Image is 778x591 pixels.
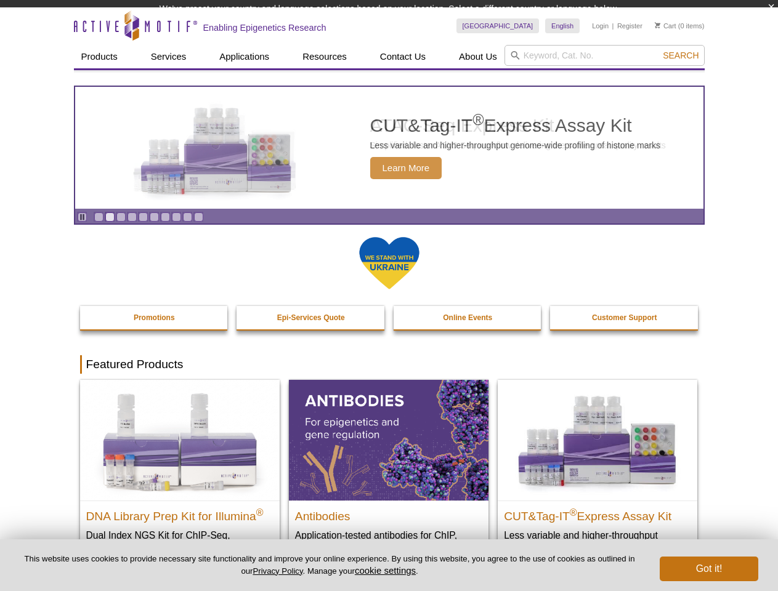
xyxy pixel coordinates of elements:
img: CUT&Tag-IT Express Assay Kit [115,80,318,215]
a: Go to slide 2 [105,212,115,222]
a: Go to slide 1 [94,212,103,222]
a: Go to slide 7 [161,212,170,222]
strong: Promotions [134,313,175,322]
h2: Antibodies [295,504,482,523]
span: Learn More [370,157,442,179]
button: Got it! [660,557,758,581]
a: Epi-Services Quote [237,306,386,329]
a: Toggle autoplay [78,212,87,222]
p: Less variable and higher-throughput genome-wide profiling of histone marks​. [504,529,691,554]
sup: ® [472,111,484,128]
article: CUT&Tag-IT Express Assay Kit [75,87,703,209]
p: Less variable and higher-throughput genome-wide profiling of histone marks [370,140,661,151]
img: DNA Library Prep Kit for Illumina [80,380,280,501]
a: DNA Library Prep Kit for Illumina DNA Library Prep Kit for Illumina® Dual Index NGS Kit for ChIP-... [80,380,280,579]
a: Cart [655,22,676,30]
li: | [612,18,614,33]
a: Contact Us [373,45,433,68]
a: Go to slide 3 [116,212,126,222]
strong: Customer Support [592,313,657,322]
a: Go to slide 4 [128,212,137,222]
a: Promotions [80,306,229,329]
h2: Featured Products [80,355,699,374]
strong: Online Events [443,313,492,322]
a: CUT&Tag-IT® Express Assay Kit CUT&Tag-IT®Express Assay Kit Less variable and higher-throughput ge... [498,380,697,566]
a: [GEOGRAPHIC_DATA] [456,18,540,33]
a: CUT&Tag-IT Express Assay Kit CUT&Tag-IT®Express Assay Kit Less variable and higher-throughput gen... [75,87,703,209]
h2: DNA Library Prep Kit for Illumina [86,504,274,523]
a: Go to slide 5 [139,212,148,222]
a: Go to slide 9 [183,212,192,222]
a: Resources [295,45,354,68]
a: About Us [452,45,504,68]
li: (0 items) [655,18,705,33]
h2: CUT&Tag-IT Express Assay Kit [370,116,661,135]
sup: ® [570,507,577,518]
a: Online Events [394,306,543,329]
a: Register [617,22,642,30]
strong: Epi-Services Quote [277,313,345,322]
input: Keyword, Cat. No. [504,45,705,66]
p: Application-tested antibodies for ChIP, CUT&Tag, and CUT&RUN. [295,529,482,554]
a: Privacy Policy [253,566,302,576]
img: CUT&Tag-IT® Express Assay Kit [498,380,697,501]
a: Services [144,45,194,68]
p: Dual Index NGS Kit for ChIP-Seq, CUT&RUN, and ds methylated DNA assays. [86,529,274,566]
h2: CUT&Tag-IT Express Assay Kit [504,504,691,523]
span: Search [663,50,699,60]
a: Go to slide 8 [172,212,181,222]
h2: Enabling Epigenetics Research [203,22,326,33]
a: Products [74,45,125,68]
img: All Antibodies [289,380,488,501]
button: Search [659,50,702,61]
a: English [545,18,580,33]
p: This website uses cookies to provide necessary site functionality and improve your online experie... [20,553,639,577]
a: Go to slide 10 [194,212,203,222]
img: We Stand With Ukraine [359,236,420,291]
a: All Antibodies Antibodies Application-tested antibodies for ChIP, CUT&Tag, and CUT&RUN. [289,380,488,566]
button: cookie settings [355,565,416,576]
sup: ® [256,507,264,518]
a: Login [592,22,609,30]
a: Customer Support [550,306,699,329]
a: Applications [212,45,277,68]
a: Go to slide 6 [150,212,159,222]
img: Your Cart [655,22,660,28]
